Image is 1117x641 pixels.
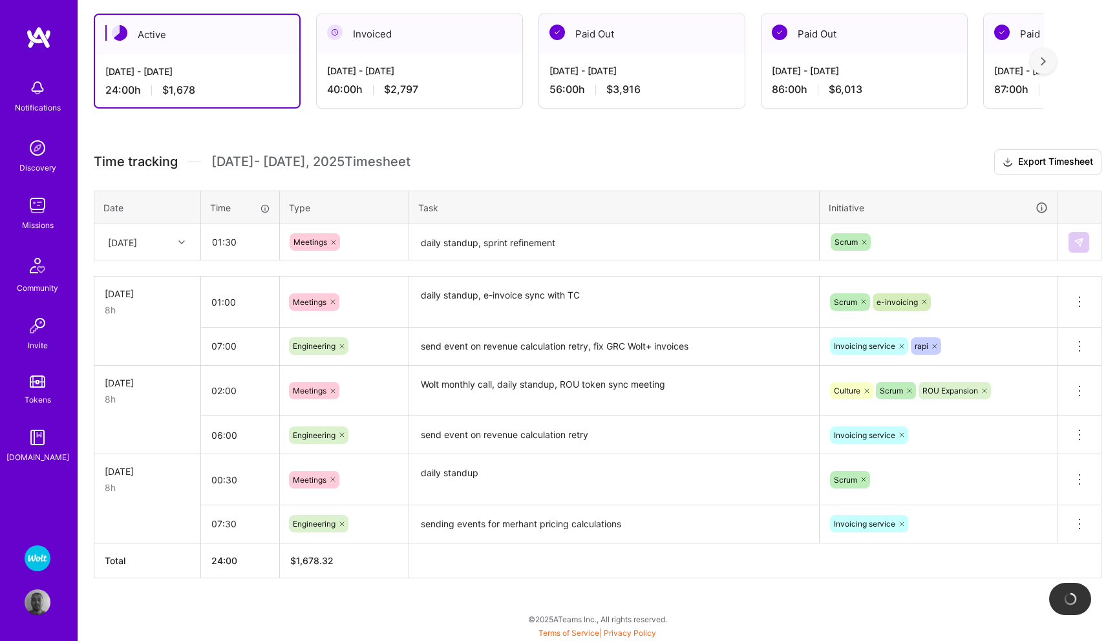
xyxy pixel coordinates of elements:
input: HH:MM [201,373,279,408]
div: Paid Out [539,14,745,54]
img: Submit [1074,237,1084,247]
div: [DATE] [105,287,190,300]
div: [DATE] [108,235,137,249]
img: Paid Out [994,25,1010,40]
a: Terms of Service [538,628,599,638]
div: © 2025 ATeams Inc., All rights reserved. [78,603,1117,635]
div: Time [210,201,270,215]
span: Meetings [293,386,326,395]
div: Active [95,15,299,54]
span: [DATE] - [DATE] , 2025 Timesheet [211,154,410,170]
div: Missions [22,218,54,232]
span: Invoicing service [834,341,895,351]
input: HH:MM [201,463,279,497]
a: Privacy Policy [604,628,656,638]
input: HH:MM [201,329,279,363]
input: HH:MM [201,418,279,452]
div: [DATE] [105,376,190,390]
span: Engineering [293,430,335,440]
span: Scrum [880,386,903,395]
textarea: daily standup [410,456,818,504]
div: [DATE] - [DATE] [105,65,289,78]
span: Engineering [293,341,335,351]
div: [DATE] - [DATE] [327,64,512,78]
th: Date [94,191,201,224]
div: 8h [105,481,190,494]
span: Time tracking [94,154,178,170]
img: teamwork [25,193,50,218]
textarea: send event on revenue calculation retry, fix GRC Wolt+ invoices [410,329,818,364]
a: User Avatar [21,589,54,615]
span: Meetings [293,237,327,247]
span: Engineering [293,519,335,529]
img: discovery [25,135,50,161]
span: Invoicing service [834,430,895,440]
span: | [538,628,656,638]
div: 40:00 h [327,83,512,96]
img: Invoiced [327,25,343,40]
a: Wolt - Fintech: Payments Expansion Team [21,545,54,571]
div: Tokens [25,393,51,406]
input: HH:MM [201,285,279,319]
span: $2,797 [384,83,418,96]
i: icon Chevron [178,239,185,246]
div: 8h [105,392,190,406]
span: ROU Expansion [922,386,978,395]
i: icon Download [1003,156,1013,169]
div: 86:00 h [772,83,957,96]
input: HH:MM [201,507,279,541]
img: Wolt - Fintech: Payments Expansion Team [25,545,50,571]
input: HH:MM [202,225,279,259]
div: null [1069,232,1090,253]
th: Task [409,191,820,224]
img: Paid Out [772,25,787,40]
span: Scrum [834,297,857,307]
span: Scrum [834,475,857,485]
img: Paid Out [549,25,565,40]
span: Culture [834,386,860,395]
textarea: daily standup, sprint refinement [410,226,818,260]
img: Community [22,250,53,281]
button: Export Timesheet [994,149,1101,175]
img: loading [1061,591,1078,607]
div: 56:00 h [549,83,734,96]
div: 8h [105,303,190,317]
textarea: sending events for merhant pricing calculations [410,507,818,542]
img: Invite [25,313,50,339]
span: $6,013 [829,83,862,96]
textarea: Wolt monthly call, daily standup, ROU token sync meeting [410,367,818,415]
div: 24:00 h [105,83,289,97]
textarea: send event on revenue calculation retry [410,417,818,453]
span: Invoicing service [834,519,895,529]
th: 24:00 [201,543,280,578]
div: Discovery [19,161,56,174]
span: Meetings [293,297,326,307]
div: [DATE] - [DATE] [549,64,734,78]
img: Active [112,25,127,41]
div: [DATE] [105,465,190,478]
span: Meetings [293,475,326,485]
div: Community [17,281,58,295]
th: Total [94,543,201,578]
div: Invite [28,339,48,352]
th: Type [280,191,409,224]
div: [DATE] - [DATE] [772,64,957,78]
img: tokens [30,375,45,388]
textarea: daily standup, e-invoice sync with TC [410,278,818,326]
img: logo [26,26,52,49]
div: Initiative [829,200,1048,215]
div: [DOMAIN_NAME] [6,450,69,464]
img: right [1041,57,1046,66]
div: Invoiced [317,14,522,54]
img: User Avatar [25,589,50,615]
span: $3,916 [606,83,641,96]
span: rapi [915,341,928,351]
div: Paid Out [761,14,967,54]
span: e-invoicing [877,297,918,307]
div: Notifications [15,101,61,114]
span: $1,678 [162,83,195,97]
img: bell [25,75,50,101]
span: Scrum [835,237,858,247]
img: guide book [25,425,50,450]
span: $ 1,678.32 [290,555,334,566]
